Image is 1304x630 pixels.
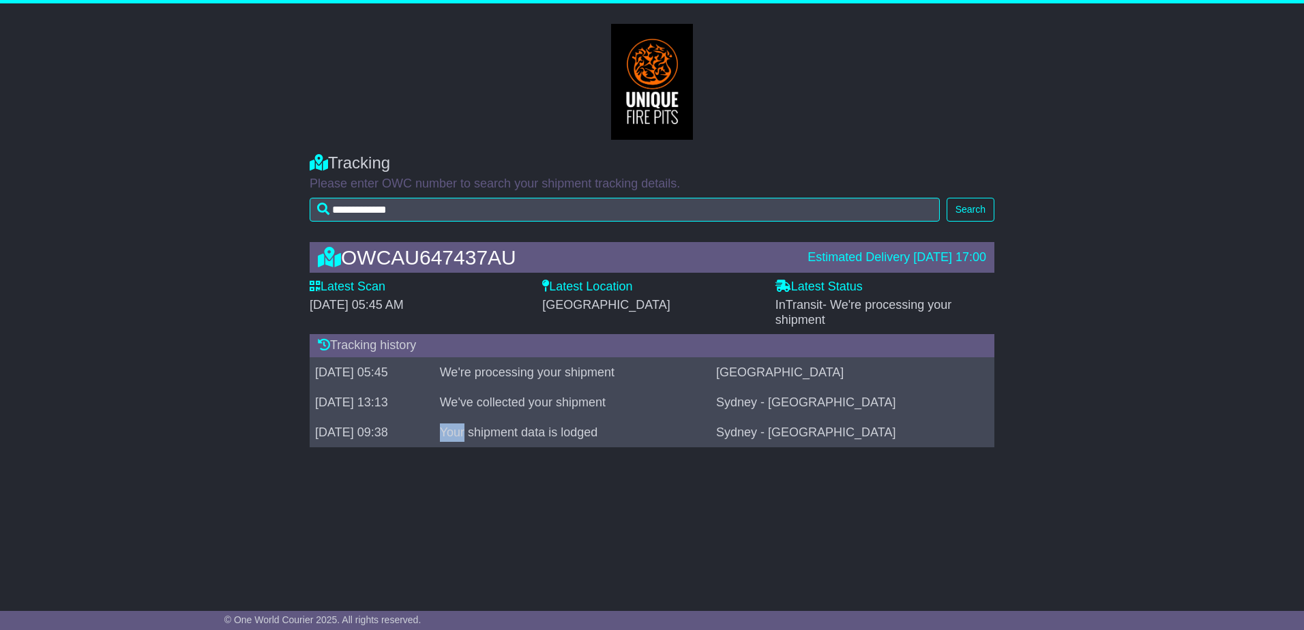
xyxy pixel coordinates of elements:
span: - We're processing your shipment [775,298,952,327]
div: Tracking history [310,334,994,357]
div: Tracking [310,153,994,173]
td: [DATE] 05:45 [310,357,434,387]
label: Latest Status [775,280,863,295]
td: [GEOGRAPHIC_DATA] [711,357,994,387]
td: [DATE] 13:13 [310,387,434,417]
img: GetCustomerLogo [611,24,693,140]
div: Estimated Delivery [DATE] 17:00 [807,250,986,265]
div: OWCAU647437AU [311,246,801,269]
td: Sydney - [GEOGRAPHIC_DATA] [711,387,994,417]
span: [GEOGRAPHIC_DATA] [542,298,670,312]
td: We've collected your shipment [434,387,711,417]
td: [DATE] 09:38 [310,417,434,447]
span: InTransit [775,298,952,327]
td: Your shipment data is lodged [434,417,711,447]
button: Search [947,198,994,222]
label: Latest Scan [310,280,385,295]
p: Please enter OWC number to search your shipment tracking details. [310,177,994,192]
td: Sydney - [GEOGRAPHIC_DATA] [711,417,994,447]
td: We're processing your shipment [434,357,711,387]
label: Latest Location [542,280,632,295]
span: [DATE] 05:45 AM [310,298,404,312]
span: © One World Courier 2025. All rights reserved. [224,614,421,625]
